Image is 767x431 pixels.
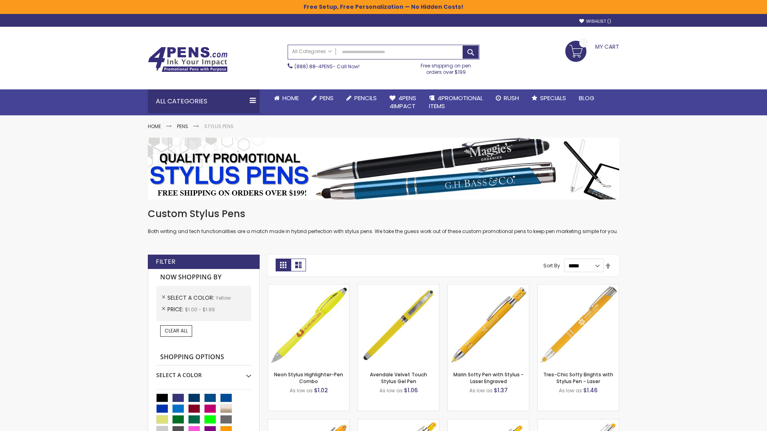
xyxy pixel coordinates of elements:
[148,89,260,113] div: All Categories
[358,419,439,426] a: Phoenix Softy Brights with Stylus Pen - Laser-Yellow
[448,285,529,366] img: Marin Softy Pen with Stylus - Laser Engraved-Yellow
[389,94,416,110] span: 4Pens 4impact
[148,123,161,130] a: Home
[358,284,439,291] a: Avendale Velvet Touch Stylus Gel Pen-Yellow
[268,285,349,366] img: Neon Stylus Highlighter-Pen Combo-Yellow
[167,294,216,302] span: Select A Color
[160,325,192,336] a: Clear All
[404,386,418,394] span: $1.06
[540,94,566,102] span: Specials
[288,45,336,58] a: All Categories
[156,349,251,366] strong: Shopping Options
[268,419,349,426] a: Ellipse Softy Brights with Stylus Pen - Laser-Yellow
[268,89,305,107] a: Home
[413,59,480,75] div: Free shipping on pen orders over $199
[572,89,601,107] a: Blog
[294,63,360,70] span: - Call Now!
[504,94,519,102] span: Rush
[148,47,228,72] img: 4Pens Custom Pens and Promotional Products
[148,208,619,235] div: Both writing and tech functionalities are a match made in hybrid perfection with stylus pens. We ...
[314,386,328,394] span: $1.02
[165,327,188,334] span: Clear All
[274,371,343,384] a: Neon Stylus Highlighter-Pen Combo
[469,387,493,394] span: As low as
[543,262,560,269] label: Sort By
[453,371,524,384] a: Marin Softy Pen with Stylus - Laser Engraved
[320,94,334,102] span: Pens
[579,18,611,24] a: Wishlist
[380,387,403,394] span: As low as
[448,419,529,426] a: Phoenix Softy Brights Gel with Stylus Pen - Laser-Yellow
[489,89,525,107] a: Rush
[282,94,299,102] span: Home
[370,371,427,384] a: Avendale Velvet Touch Stylus Gel Pen
[216,295,231,301] span: Yellow
[429,94,483,110] span: 4PROMOTIONAL ITEMS
[290,387,313,394] span: As low as
[276,259,291,271] strong: Grid
[543,371,613,384] a: Tres-Chic Softy Brights with Stylus Pen - Laser
[167,305,185,313] span: Price
[177,123,188,130] a: Pens
[148,138,619,200] img: Stylus Pens
[423,89,489,115] a: 4PROMOTIONALITEMS
[538,285,619,366] img: Tres-Chic Softy Brights with Stylus Pen - Laser-Yellow
[305,89,340,107] a: Pens
[294,63,333,70] a: (888) 88-4PENS
[148,208,619,220] h1: Custom Stylus Pens
[358,285,439,366] img: Avendale Velvet Touch Stylus Gel Pen-Yellow
[583,386,598,394] span: $1.46
[185,306,215,313] span: $1.00 - $1.99
[525,89,572,107] a: Specials
[156,257,175,266] strong: Filter
[340,89,383,107] a: Pencils
[494,386,508,394] span: $1.37
[448,284,529,291] a: Marin Softy Pen with Stylus - Laser Engraved-Yellow
[579,94,594,102] span: Blog
[538,284,619,291] a: Tres-Chic Softy Brights with Stylus Pen - Laser-Yellow
[383,89,423,115] a: 4Pens4impact
[292,48,332,55] span: All Categories
[559,387,582,394] span: As low as
[538,419,619,426] a: Tres-Chic Softy with Stylus Top Pen - ColorJet-Yellow
[156,269,251,286] strong: Now Shopping by
[204,123,234,130] strong: Stylus Pens
[354,94,377,102] span: Pencils
[156,366,251,379] div: Select A Color
[268,284,349,291] a: Neon Stylus Highlighter-Pen Combo-Yellow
